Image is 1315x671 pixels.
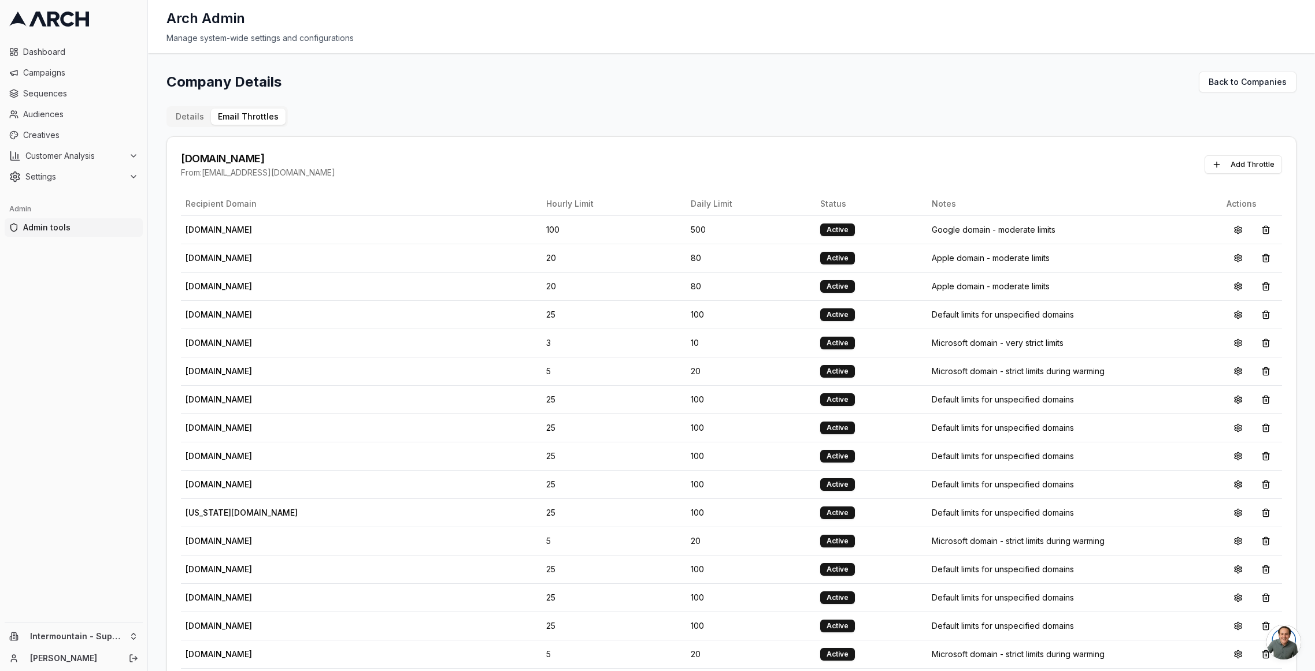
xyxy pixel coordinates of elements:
span: Dashboard [23,46,138,58]
th: Hourly Limit [542,192,686,215]
th: Recipient Domain [181,192,542,215]
span: Campaigns [23,67,138,79]
div: Admin [5,200,143,218]
th: Notes [927,192,1222,215]
td: Microsoft domain - strict limits during warming [927,640,1222,668]
td: 80 [686,272,816,300]
td: Microsoft domain - strict limits during warming [927,527,1222,555]
button: Log out [125,650,142,666]
h1: Company Details [166,73,281,91]
td: Default limits for unspecified domains [927,413,1222,442]
h1: Arch Admin [166,9,245,28]
div: Active [820,308,855,321]
div: Active [820,252,855,264]
a: Admin tools [5,218,143,237]
td: 5 [542,527,686,555]
td: [DOMAIN_NAME] [181,215,542,244]
td: 100 [686,612,816,640]
div: Active [820,591,855,604]
td: Default limits for unspecified domains [927,442,1222,470]
button: Add Throttle [1205,155,1282,174]
td: [DOMAIN_NAME] [181,583,542,612]
div: Active [820,648,855,661]
td: Google domain - moderate limits [927,215,1222,244]
td: 5 [542,640,686,668]
td: 25 [542,385,686,413]
td: 100 [686,385,816,413]
td: Default limits for unspecified domains [927,385,1222,413]
button: Customer Analysis [5,147,143,165]
td: Microsoft domain - very strict limits [927,329,1222,357]
td: 100 [686,413,816,442]
td: 20 [686,640,816,668]
a: Back to Companies [1199,72,1297,92]
th: Actions [1222,192,1282,215]
div: Active [820,365,855,378]
a: Campaigns [5,64,143,82]
td: [DOMAIN_NAME] [181,555,542,583]
td: 25 [542,470,686,498]
span: Settings [25,171,124,182]
td: 20 [686,357,816,385]
td: 100 [686,470,816,498]
span: Creatives [23,129,138,141]
a: Sequences [5,84,143,103]
td: Default limits for unspecified domains [927,555,1222,583]
td: [US_STATE][DOMAIN_NAME] [181,498,542,527]
td: 5 [542,357,686,385]
button: Email Throttles [211,109,286,125]
td: [DOMAIN_NAME] [181,442,542,470]
td: [DOMAIN_NAME] [181,329,542,357]
span: Sequences [23,88,138,99]
td: [DOMAIN_NAME] [181,357,542,385]
td: 20 [542,272,686,300]
a: Dashboard [5,43,143,61]
td: 25 [542,498,686,527]
a: Open chat [1266,625,1301,659]
td: Microsoft domain - strict limits during warming [927,357,1222,385]
span: Audiences [23,109,138,120]
div: Active [820,223,855,236]
div: [DOMAIN_NAME] [181,151,335,167]
td: Apple domain - moderate limits [927,272,1222,300]
button: Intermountain - Superior Water & Air [5,627,143,646]
span: Customer Analysis [25,150,124,162]
div: Active [820,450,855,463]
div: From: [EMAIL_ADDRESS][DOMAIN_NAME] [181,167,335,178]
td: 25 [542,442,686,470]
td: [DOMAIN_NAME] [181,272,542,300]
td: 20 [686,527,816,555]
td: Apple domain - moderate limits [927,244,1222,272]
td: [DOMAIN_NAME] [181,612,542,640]
div: Manage system-wide settings and configurations [166,32,1297,44]
div: Active [820,337,855,349]
td: 25 [542,555,686,583]
td: [DOMAIN_NAME] [181,300,542,329]
td: Default limits for unspecified domains [927,470,1222,498]
td: 25 [542,612,686,640]
div: Active [820,393,855,406]
td: 100 [686,555,816,583]
td: Default limits for unspecified domains [927,300,1222,329]
button: Settings [5,167,143,186]
a: [PERSON_NAME] [30,653,116,664]
td: [DOMAIN_NAME] [181,640,542,668]
td: 100 [686,498,816,527]
td: 25 [542,583,686,612]
td: 25 [542,300,686,329]
td: Default limits for unspecified domains [927,583,1222,612]
td: 20 [542,244,686,272]
td: [DOMAIN_NAME] [181,385,542,413]
td: [DOMAIN_NAME] [181,470,542,498]
td: 100 [686,300,816,329]
td: 10 [686,329,816,357]
td: 80 [686,244,816,272]
a: Creatives [5,126,143,144]
td: Default limits for unspecified domains [927,498,1222,527]
div: Active [820,478,855,491]
td: 100 [542,215,686,244]
td: 100 [686,442,816,470]
div: Active [820,620,855,632]
td: 25 [542,413,686,442]
td: 100 [686,583,816,612]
